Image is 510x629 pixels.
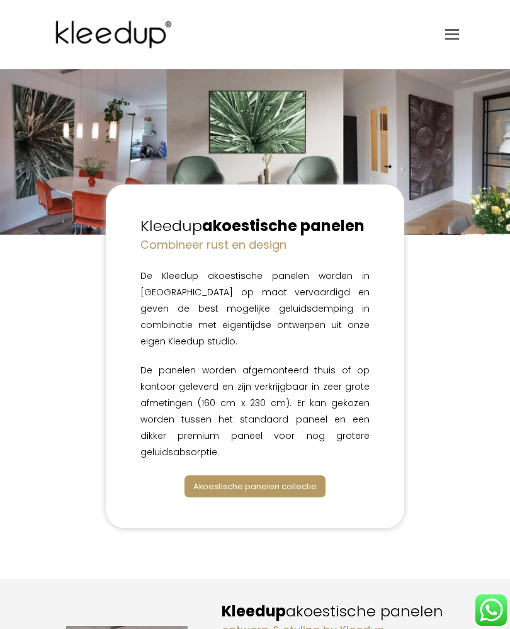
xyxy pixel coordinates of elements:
a: Akoestische panelen collectie [184,475,326,497]
h4: Combineer rust en design [140,237,370,252]
h2: akoestische panelen [222,601,459,622]
a: Toggle mobile menu [445,25,459,44]
p: De panelen worden afgemonteerd thuis of op kantoor geleverd en zijn verkrijgbaar in zeer grote af... [140,362,370,460]
strong: akoestische panelen [202,215,365,236]
img: Kleedup [51,9,181,60]
span: Akoestische panelen collectie [193,480,317,492]
strong: Kleedup [222,601,286,621]
p: De Kleedup akoestische panelen worden in [GEOGRAPHIC_DATA] op maat vervaardigd en geven de best m... [140,268,370,349]
h2: Kleedup [140,215,370,237]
